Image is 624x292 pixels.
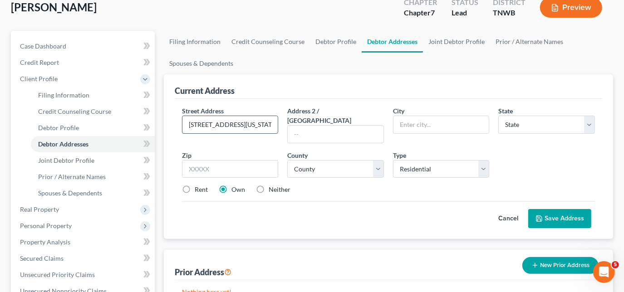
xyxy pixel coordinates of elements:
span: Joint Debtor Profile [38,156,94,164]
span: Secured Claims [20,254,64,262]
div: Prior Address [175,267,231,277]
div: Current Address [175,85,235,96]
div: Lead [452,8,478,18]
button: Cancel [488,209,528,228]
span: [PERSON_NAME] [11,0,97,14]
span: Credit Report [20,58,59,66]
span: City [393,107,404,115]
span: Debtor Profile [38,124,79,131]
input: Enter street address [182,116,278,133]
div: Chapter [404,8,437,18]
iframe: Intercom live chat [593,261,615,283]
a: Filing Information [31,87,155,103]
input: Enter city... [393,116,489,133]
span: Credit Counseling Course [38,107,111,115]
span: Unsecured Priority Claims [20,271,95,278]
div: TNWB [493,8,526,18]
button: Save Address [528,209,591,228]
a: Case Dashboard [13,38,155,54]
input: XXXXX [182,160,279,178]
span: Filing Information [38,91,89,99]
span: 7 [431,8,435,17]
a: Joint Debtor Profile [31,152,155,169]
label: Type [393,151,406,160]
span: Client Profile [20,75,58,83]
span: Case Dashboard [20,42,66,50]
a: Credit Report [13,54,155,71]
span: County [287,151,308,159]
a: Prior / Alternate Names [490,31,569,53]
span: Property Analysis [20,238,70,246]
a: Debtor Profile [310,31,362,53]
span: State [498,107,513,115]
span: Debtor Addresses [38,140,88,148]
label: Neither [269,185,290,194]
a: Property Analysis [13,234,155,250]
span: Real Property [20,205,59,213]
a: Unsecured Priority Claims [13,267,155,283]
a: Prior / Alternate Names [31,169,155,185]
span: 5 [612,261,619,268]
span: Prior / Alternate Names [38,173,106,180]
label: Address 2 / [GEOGRAPHIC_DATA] [287,106,384,125]
span: Spouses & Dependents [38,189,102,197]
a: Spouses & Dependents [31,185,155,201]
a: Debtor Addresses [362,31,423,53]
a: Credit Counseling Course [31,103,155,120]
a: Joint Debtor Profile [423,31,490,53]
a: Credit Counseling Course [226,31,310,53]
label: Own [231,185,245,194]
span: Zip [182,151,192,159]
a: Debtor Addresses [31,136,155,152]
label: Rent [195,185,208,194]
input: -- [288,126,383,143]
span: Street Address [182,107,224,115]
span: Personal Property [20,222,72,229]
button: New Prior Address [522,257,599,274]
a: Spouses & Dependents [164,53,239,74]
a: Secured Claims [13,250,155,267]
a: Filing Information [164,31,226,53]
a: Debtor Profile [31,120,155,136]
